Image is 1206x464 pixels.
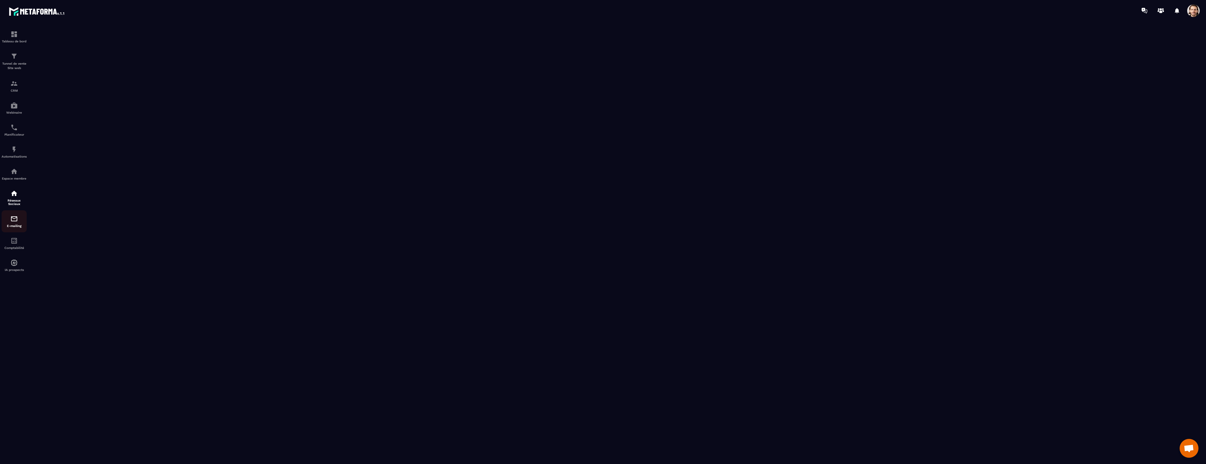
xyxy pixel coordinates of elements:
[2,40,27,43] p: Tableau de bord
[10,80,18,87] img: formation
[2,48,27,75] a: formationformationTunnel de vente Site web
[2,62,27,70] p: Tunnel de vente Site web
[2,89,27,92] p: CRM
[2,26,27,48] a: formationformationTableau de bord
[1180,439,1198,458] div: Open chat
[2,119,27,141] a: schedulerschedulerPlanificateur
[10,190,18,197] img: social-network
[2,133,27,136] p: Planificateur
[2,268,27,272] p: IA prospects
[10,30,18,38] img: formation
[2,224,27,228] p: E-mailing
[10,146,18,153] img: automations
[2,163,27,185] a: automationsautomationsEspace membre
[2,199,27,206] p: Réseaux Sociaux
[2,232,27,254] a: accountantaccountantComptabilité
[2,111,27,114] p: Webinaire
[10,215,18,223] img: email
[10,102,18,109] img: automations
[10,259,18,267] img: automations
[2,177,27,180] p: Espace membre
[10,52,18,60] img: formation
[2,185,27,210] a: social-networksocial-networkRéseaux Sociaux
[2,141,27,163] a: automationsautomationsAutomatisations
[9,6,65,17] img: logo
[10,168,18,175] img: automations
[10,237,18,245] img: accountant
[2,97,27,119] a: automationsautomationsWebinaire
[2,155,27,158] p: Automatisations
[10,124,18,131] img: scheduler
[2,210,27,232] a: emailemailE-mailing
[2,75,27,97] a: formationformationCRM
[2,246,27,250] p: Comptabilité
